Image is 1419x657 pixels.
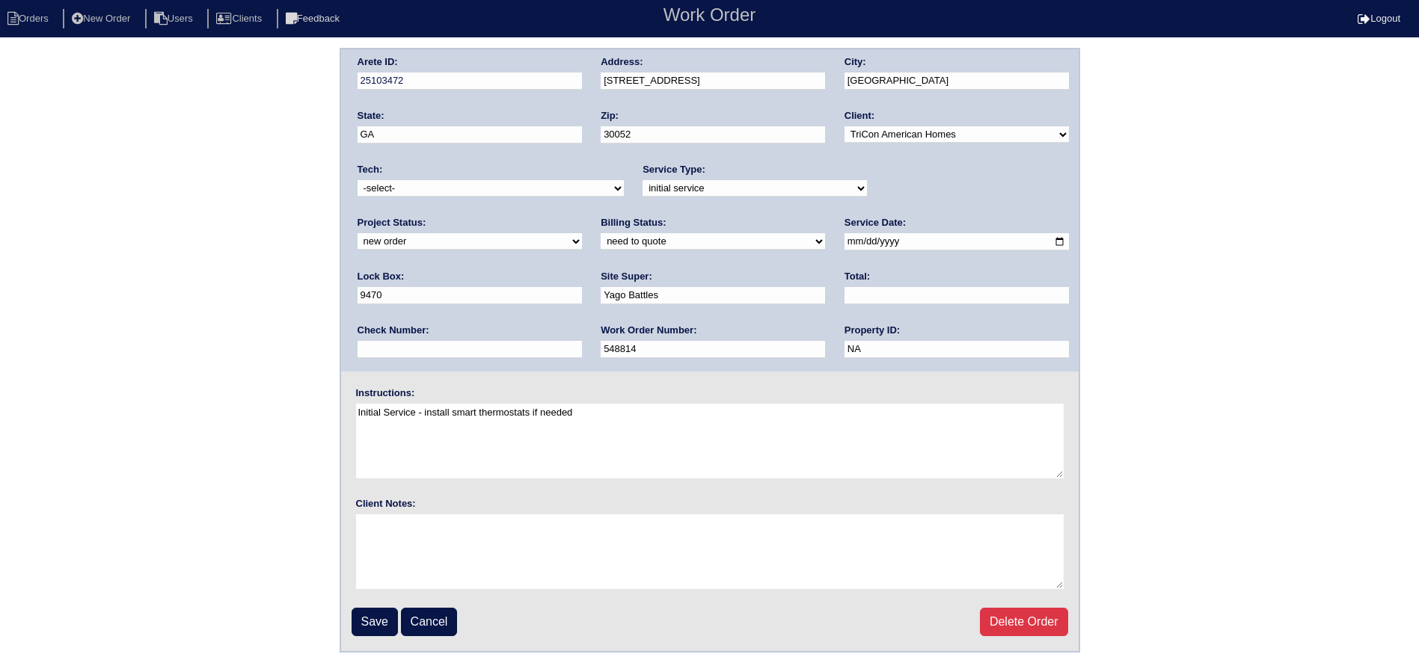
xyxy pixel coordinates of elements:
[358,55,398,69] label: Arete ID:
[145,13,205,24] a: Users
[845,216,906,229] label: Service Date:
[601,216,666,229] label: Billing Status:
[401,608,458,636] a: Cancel
[356,497,416,511] label: Client Notes:
[358,216,426,229] label: Project Status:
[845,109,874,123] label: Client:
[356,404,1064,478] textarea: Initial Service - install smart thermostats if needed
[1358,13,1400,24] a: Logout
[63,13,142,24] a: New Order
[145,9,205,29] li: Users
[601,270,652,283] label: Site Super:
[845,270,870,283] label: Total:
[358,324,429,337] label: Check Number:
[356,386,415,400] label: Instructions:
[207,13,274,24] a: Clients
[845,324,900,337] label: Property ID:
[277,9,352,29] li: Feedback
[601,324,696,337] label: Work Order Number:
[845,55,866,69] label: City:
[643,163,705,176] label: Service Type:
[358,109,384,123] label: State:
[601,73,825,90] input: Enter a location
[358,163,383,176] label: Tech:
[601,109,619,123] label: Zip:
[980,608,1068,636] a: Delete Order
[601,55,643,69] label: Address:
[358,270,405,283] label: Lock Box:
[352,608,398,636] input: Save
[63,9,142,29] li: New Order
[207,9,274,29] li: Clients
